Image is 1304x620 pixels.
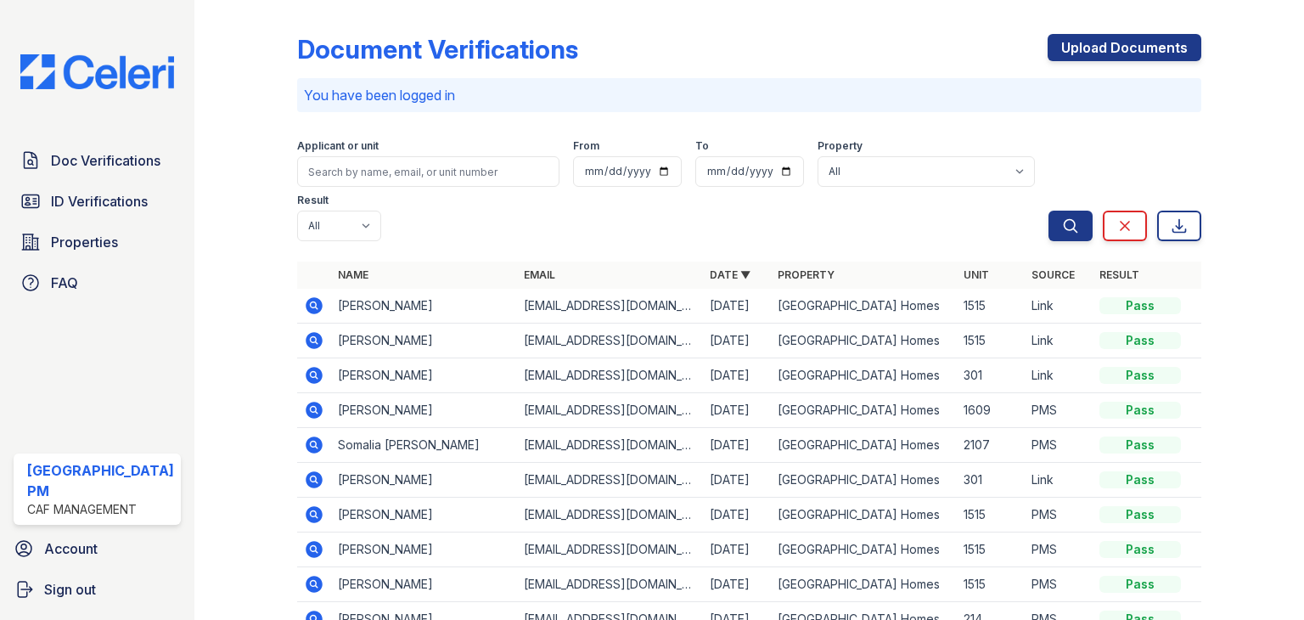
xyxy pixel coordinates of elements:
[573,139,599,153] label: From
[1025,533,1093,567] td: PMS
[957,358,1025,393] td: 301
[331,533,517,567] td: [PERSON_NAME]
[1099,506,1181,523] div: Pass
[517,289,703,324] td: [EMAIL_ADDRESS][DOMAIN_NAME]
[771,324,957,358] td: [GEOGRAPHIC_DATA] Homes
[1025,463,1093,498] td: Link
[14,144,181,178] a: Doc Verifications
[304,85,1194,105] p: You have been logged in
[703,324,771,358] td: [DATE]
[1025,289,1093,324] td: Link
[517,463,703,498] td: [EMAIL_ADDRESS][DOMAIN_NAME]
[957,498,1025,533] td: 1515
[1031,268,1075,281] a: Source
[14,225,181,259] a: Properties
[1025,498,1093,533] td: PMS
[517,567,703,602] td: [EMAIL_ADDRESS][DOMAIN_NAME]
[703,358,771,393] td: [DATE]
[1025,358,1093,393] td: Link
[517,498,703,533] td: [EMAIL_ADDRESS][DOMAIN_NAME]
[778,268,835,281] a: Property
[524,268,555,281] a: Email
[51,191,148,211] span: ID Verifications
[1048,34,1201,61] a: Upload Documents
[44,579,96,600] span: Sign out
[957,324,1025,358] td: 1515
[771,358,957,393] td: [GEOGRAPHIC_DATA] Homes
[297,139,379,153] label: Applicant or unit
[771,428,957,463] td: [GEOGRAPHIC_DATA] Homes
[1025,393,1093,428] td: PMS
[1099,268,1139,281] a: Result
[964,268,989,281] a: Unit
[51,273,78,293] span: FAQ
[517,358,703,393] td: [EMAIL_ADDRESS][DOMAIN_NAME]
[27,460,174,501] div: [GEOGRAPHIC_DATA] PM
[957,567,1025,602] td: 1515
[51,150,160,171] span: Doc Verifications
[338,268,368,281] a: Name
[1099,332,1181,349] div: Pass
[771,393,957,428] td: [GEOGRAPHIC_DATA] Homes
[517,393,703,428] td: [EMAIL_ADDRESS][DOMAIN_NAME]
[703,289,771,324] td: [DATE]
[331,324,517,358] td: [PERSON_NAME]
[1099,297,1181,314] div: Pass
[703,533,771,567] td: [DATE]
[44,538,98,559] span: Account
[14,184,181,218] a: ID Verifications
[703,393,771,428] td: [DATE]
[517,324,703,358] td: [EMAIL_ADDRESS][DOMAIN_NAME]
[7,532,188,566] a: Account
[703,498,771,533] td: [DATE]
[1025,567,1093,602] td: PMS
[331,463,517,498] td: [PERSON_NAME]
[517,533,703,567] td: [EMAIL_ADDRESS][DOMAIN_NAME]
[331,567,517,602] td: [PERSON_NAME]
[7,54,188,89] img: CE_Logo_Blue-a8612792a0a2168367f1c8372b55b34899dd931a85d93a1a3d3e32e68fde9ad4.png
[771,289,957,324] td: [GEOGRAPHIC_DATA] Homes
[957,289,1025,324] td: 1515
[331,289,517,324] td: [PERSON_NAME]
[1099,402,1181,419] div: Pass
[957,533,1025,567] td: 1515
[331,393,517,428] td: [PERSON_NAME]
[957,393,1025,428] td: 1609
[331,428,517,463] td: Somalia [PERSON_NAME]
[1025,324,1093,358] td: Link
[771,567,957,602] td: [GEOGRAPHIC_DATA] Homes
[1099,541,1181,558] div: Pass
[703,428,771,463] td: [DATE]
[771,498,957,533] td: [GEOGRAPHIC_DATA] Homes
[331,358,517,393] td: [PERSON_NAME]
[695,139,709,153] label: To
[517,428,703,463] td: [EMAIL_ADDRESS][DOMAIN_NAME]
[14,266,181,300] a: FAQ
[703,463,771,498] td: [DATE]
[957,463,1025,498] td: 301
[703,567,771,602] td: [DATE]
[771,533,957,567] td: [GEOGRAPHIC_DATA] Homes
[51,232,118,252] span: Properties
[1099,471,1181,488] div: Pass
[331,498,517,533] td: [PERSON_NAME]
[27,501,174,518] div: CAF Management
[818,139,863,153] label: Property
[1099,576,1181,593] div: Pass
[710,268,750,281] a: Date ▼
[297,34,578,65] div: Document Verifications
[771,463,957,498] td: [GEOGRAPHIC_DATA] Homes
[1025,428,1093,463] td: PMS
[7,572,188,606] a: Sign out
[297,156,559,187] input: Search by name, email, or unit number
[1099,437,1181,454] div: Pass
[957,428,1025,463] td: 2107
[297,194,329,207] label: Result
[1099,367,1181,384] div: Pass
